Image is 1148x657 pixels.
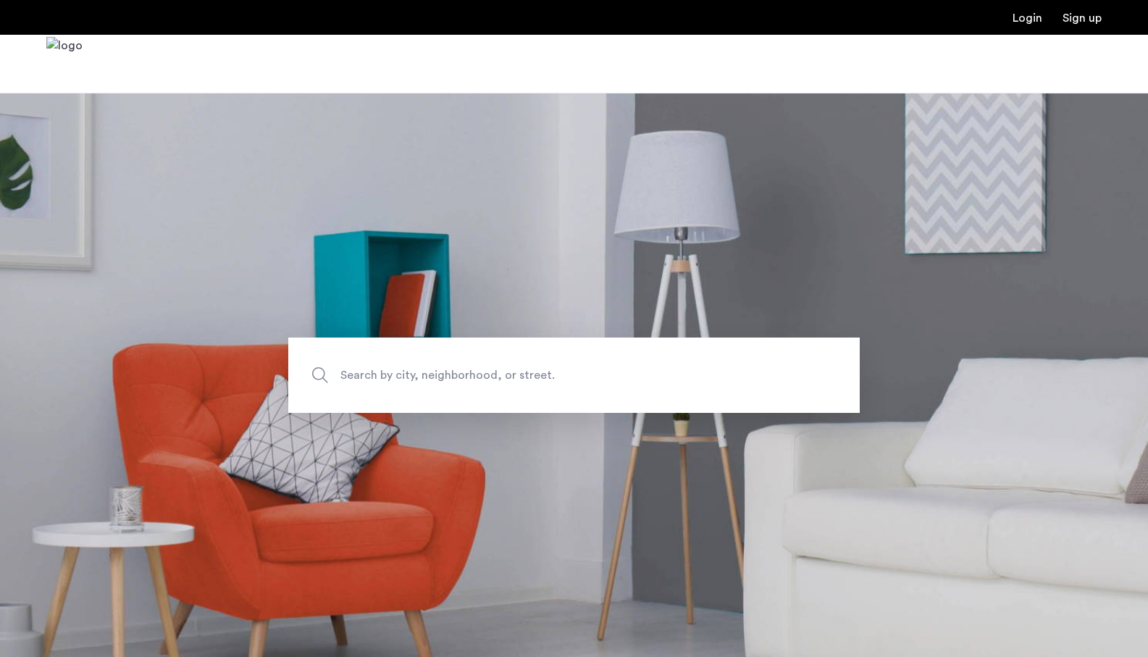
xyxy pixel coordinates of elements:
a: Registration [1063,12,1102,24]
a: Cazamio Logo [46,37,83,91]
span: Search by city, neighborhood, or street. [340,365,740,385]
a: Login [1013,12,1042,24]
input: Apartment Search [288,338,860,413]
img: logo [46,37,83,91]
